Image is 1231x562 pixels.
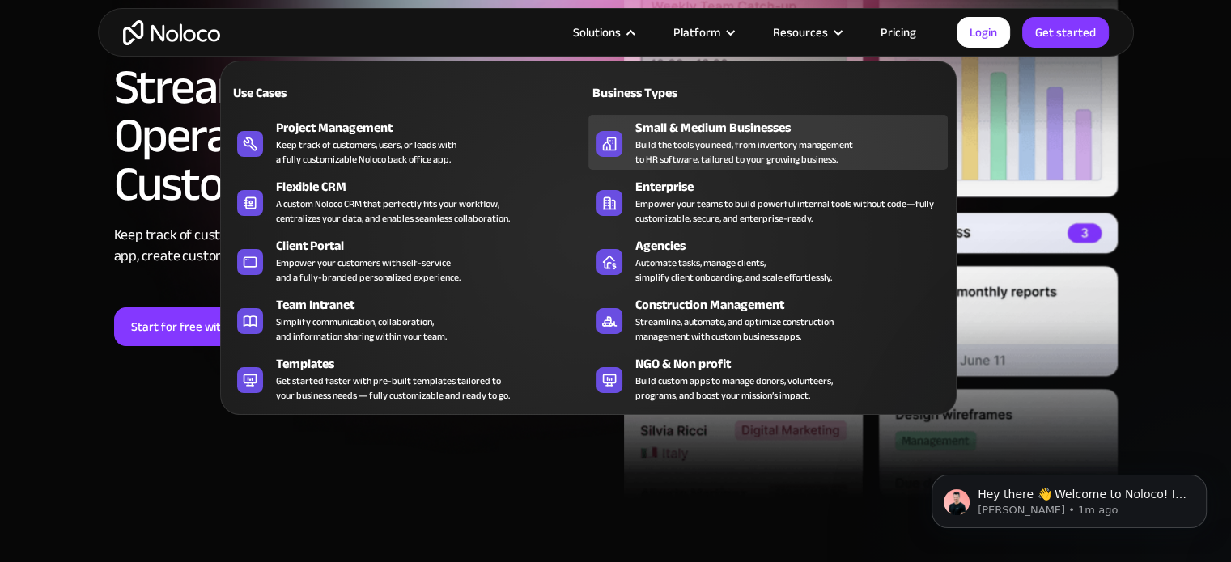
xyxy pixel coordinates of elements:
a: EnterpriseEmpower your teams to build powerful internal tools without code—fully customizable, se... [588,174,948,229]
nav: Solutions [220,38,957,415]
div: Empower your customers with self-service and a fully-branded personalized experience. [276,256,461,285]
div: Solutions [553,22,653,43]
div: NGO & Non profit [635,354,955,374]
div: Get started faster with pre-built templates tailored to your business needs — fully customizable ... [276,374,510,403]
div: Project Management [276,118,596,137]
div: Build the tools you need, from inventory management to HR software, tailored to your growing busi... [635,137,853,167]
a: Start for free with AI [114,307,257,346]
a: Business Types [588,74,948,111]
a: Flexible CRMA custom Noloco CRM that perfectly fits your workflow,centralizes your data, and enab... [229,174,588,229]
div: Build custom apps to manage donors, volunteers, programs, and boost your mission’s impact. [635,374,833,403]
div: Empower your teams to build powerful internal tools without code—fully customizable, secure, and ... [635,196,940,226]
div: Keep track of customers, users, or leads with a fully customizable Noloco back office app, create... [114,225,608,267]
a: Construction ManagementStreamline, automate, and optimize constructionmanagement with custom busi... [588,292,948,347]
div: Simplify communication, collaboration, and information sharing within your team. [276,315,447,344]
div: Construction Management [635,295,955,315]
a: home [123,20,220,45]
div: Business Types [588,83,762,103]
a: Login [957,17,1010,48]
div: Enterprise [635,177,955,196]
a: Client PortalEmpower your customers with self-serviceand a fully-branded personalized experience. [229,233,588,288]
a: AgenciesAutomate tasks, manage clients,simplify client onboarding, and scale effortlessly. [588,233,948,288]
div: Platform [673,22,720,43]
div: Streamline, automate, and optimize construction management with custom business apps. [635,315,834,344]
div: Resources [753,22,860,43]
div: Resources [773,22,828,43]
div: Templates [276,354,596,374]
div: Use Cases [229,83,402,103]
div: Platform [653,22,753,43]
a: Get started [1022,17,1109,48]
a: Team IntranetSimplify communication, collaboration,and information sharing within your team. [229,292,588,347]
div: Automate tasks, manage clients, simplify client onboarding, and scale effortlessly. [635,256,832,285]
div: Keep track of customers, users, or leads with a fully customizable Noloco back office app. [276,137,456,167]
div: Team Intranet [276,295,596,315]
div: Solutions [573,22,621,43]
a: Pricing [860,22,936,43]
div: Agencies [635,236,955,256]
a: TemplatesGet started faster with pre-built templates tailored toyour business needs — fully custo... [229,351,588,406]
div: Small & Medium Businesses [635,118,955,137]
h2: Streamline Business Operations with a Custom Back Office App [114,63,608,209]
div: Client Portal [276,236,596,256]
a: Project ManagementKeep track of customers, users, or leads witha fully customizable Noloco back o... [229,115,588,170]
iframe: Intercom notifications message [907,441,1231,554]
div: Flexible CRM [276,177,596,196]
a: Use Cases [229,74,588,111]
a: NGO & Non profitBuild custom apps to manage donors, volunteers,programs, and boost your mission’s... [588,351,948,406]
div: A custom Noloco CRM that perfectly fits your workflow, centralizes your data, and enables seamles... [276,196,510,226]
a: Small & Medium BusinessesBuild the tools you need, from inventory managementto HR software, tailo... [588,115,948,170]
